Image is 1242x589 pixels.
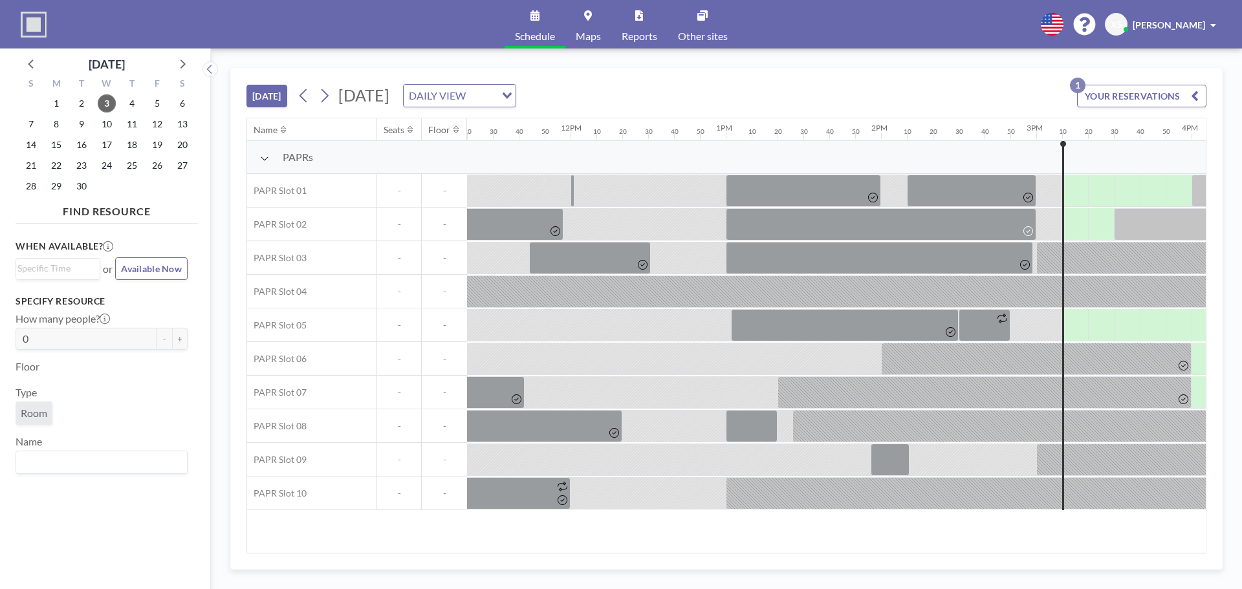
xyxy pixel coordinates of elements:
span: Saturday, September 6, 2025 [173,94,191,112]
span: Wednesday, September 10, 2025 [98,115,116,133]
span: Thursday, September 25, 2025 [123,156,141,175]
span: PAPR Slot 09 [247,454,307,466]
div: 50 [541,127,549,136]
div: 20 [774,127,782,136]
span: - [422,219,467,230]
span: Sunday, September 7, 2025 [22,115,40,133]
span: - [377,219,421,230]
span: Tuesday, September 16, 2025 [72,136,91,154]
span: - [377,387,421,398]
div: Name [254,124,278,136]
div: S [19,76,44,93]
div: 50 [1007,127,1015,136]
div: 2PM [871,123,888,133]
span: Tuesday, September 23, 2025 [72,156,91,175]
span: Friday, September 26, 2025 [148,156,166,175]
span: PAPR Slot 01 [247,185,307,197]
span: PAPR Slot 02 [247,219,307,230]
div: T [69,76,94,93]
div: 30 [645,127,653,136]
div: 30 [800,127,808,136]
span: Sunday, September 14, 2025 [22,136,40,154]
span: - [422,454,467,466]
div: 12PM [561,123,582,133]
h3: Specify resource [16,295,188,307]
span: Saturday, September 20, 2025 [173,136,191,154]
span: - [377,185,421,197]
h4: FIND RESOURCE [16,200,198,218]
span: Friday, September 12, 2025 [148,115,166,133]
input: Search for option [17,261,93,275]
span: Thursday, September 11, 2025 [123,115,141,133]
span: Monday, September 29, 2025 [47,177,65,195]
div: 40 [671,127,679,136]
span: Room [21,407,47,420]
div: 20 [1085,127,1093,136]
div: S [169,76,195,93]
button: - [157,328,172,350]
span: Monday, September 1, 2025 [47,94,65,112]
span: Other sites [678,31,728,41]
span: - [377,252,421,264]
div: 1PM [716,123,732,133]
div: Search for option [16,451,187,473]
span: Thursday, September 4, 2025 [123,94,141,112]
div: 40 [981,127,989,136]
span: - [377,487,421,499]
div: F [144,76,169,93]
div: 30 [955,127,963,136]
input: Search for option [470,87,494,104]
div: 40 [826,127,834,136]
div: 10 [1059,127,1067,136]
img: organization-logo [21,12,47,37]
span: Friday, September 5, 2025 [148,94,166,112]
span: Available Now [121,263,182,274]
span: Friday, September 19, 2025 [148,136,166,154]
span: Schedule [515,31,555,41]
span: PAPR Slot 06 [247,353,307,365]
span: - [377,454,421,466]
span: - [422,319,467,331]
span: - [422,286,467,297]
div: Seats [384,124,404,136]
div: Search for option [404,85,516,107]
button: [DATE] [246,85,287,107]
label: How many people? [16,312,110,325]
span: [DATE] [338,85,389,105]
button: Available Now [115,257,188,280]
input: Search for option [17,454,180,471]
div: 10 [904,127,911,136]
span: Sunday, September 21, 2025 [22,156,40,175]
span: Wednesday, September 3, 2025 [98,94,116,112]
div: M [44,76,69,93]
span: Wednesday, September 24, 2025 [98,156,116,175]
span: Monday, September 8, 2025 [47,115,65,133]
span: - [377,353,421,365]
span: Monday, September 15, 2025 [47,136,65,154]
span: Saturday, September 27, 2025 [173,156,191,175]
div: 10 [748,127,756,136]
div: 20 [930,127,937,136]
div: 40 [1137,127,1144,136]
label: Type [16,386,37,399]
div: 30 [1111,127,1118,136]
span: PAPR Slot 10 [247,487,307,499]
button: YOUR RESERVATIONS1 [1077,85,1206,107]
div: 40 [516,127,523,136]
span: Sunday, September 28, 2025 [22,177,40,195]
span: - [422,420,467,432]
div: Search for option [16,259,100,278]
span: Tuesday, September 9, 2025 [72,115,91,133]
span: PAPR Slot 08 [247,420,307,432]
span: - [377,420,421,432]
span: Wednesday, September 17, 2025 [98,136,116,154]
span: Tuesday, September 30, 2025 [72,177,91,195]
label: Name [16,435,42,448]
span: - [422,252,467,264]
div: 50 [1162,127,1170,136]
div: 4PM [1182,123,1198,133]
span: - [377,319,421,331]
span: PAPR Slot 04 [247,286,307,297]
div: Floor [428,124,450,136]
div: W [94,76,120,93]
